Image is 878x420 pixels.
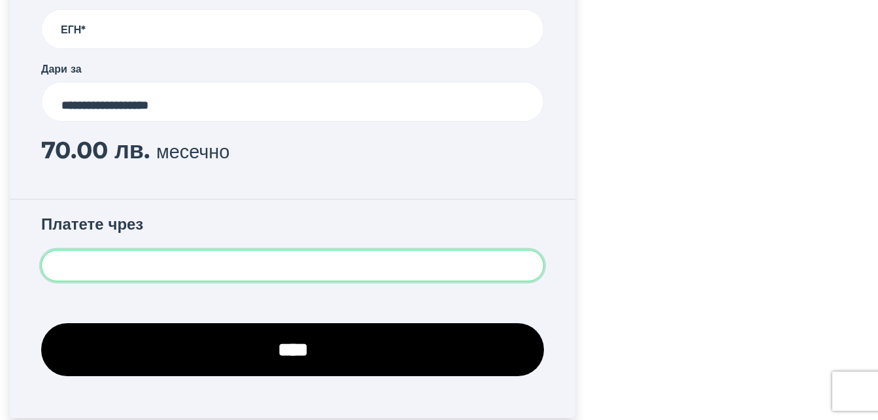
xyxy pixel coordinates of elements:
iframe: Secure card payment input frame [61,260,524,272]
span: месечно [156,140,229,163]
span: лв. [114,135,150,164]
label: Дари за [41,61,82,77]
h3: Платете чрез [41,215,544,239]
span: 70.00 [41,135,108,164]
